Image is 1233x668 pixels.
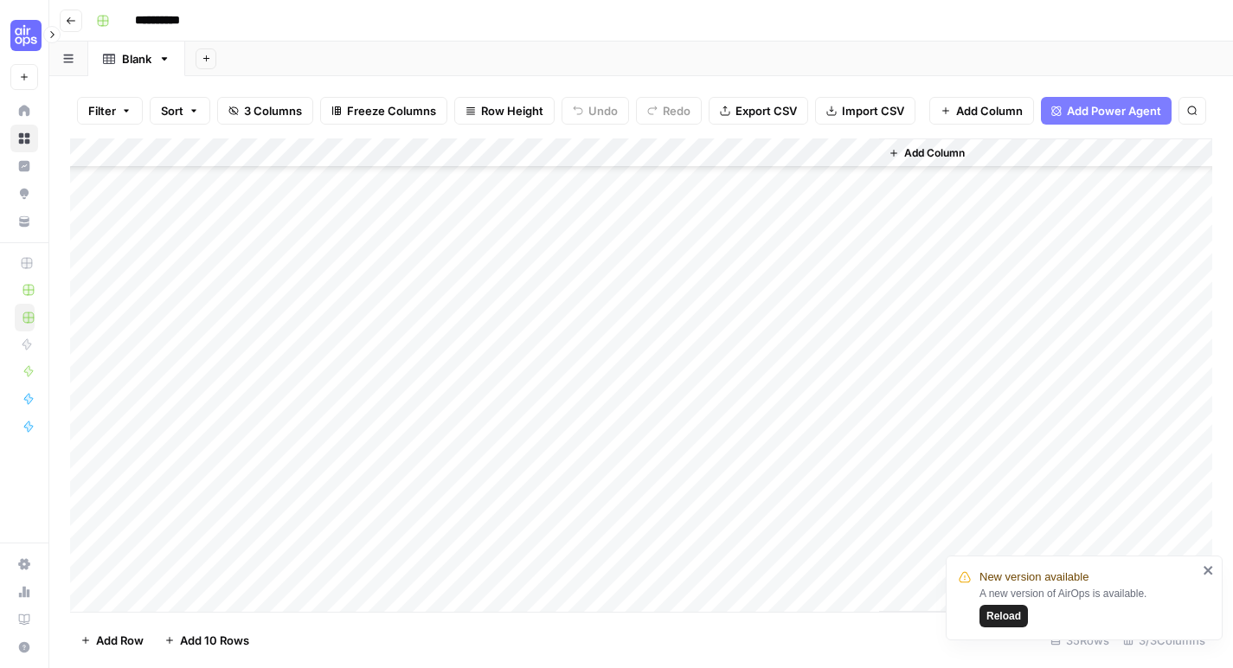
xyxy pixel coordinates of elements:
[180,632,249,649] span: Add 10 Rows
[10,208,38,235] a: Your Data
[454,97,555,125] button: Row Height
[10,20,42,51] img: September Cohort Logo
[815,97,915,125] button: Import CSV
[986,608,1021,624] span: Reload
[481,102,543,119] span: Row Height
[244,102,302,119] span: 3 Columns
[904,145,965,161] span: Add Column
[1041,97,1172,125] button: Add Power Agent
[588,102,618,119] span: Undo
[735,102,797,119] span: Export CSV
[161,102,183,119] span: Sort
[10,14,38,57] button: Workspace: September Cohort
[122,50,151,67] div: Blank
[10,180,38,208] a: Opportunities
[10,125,38,152] a: Browse
[10,152,38,180] a: Insights
[979,586,1198,627] div: A new version of AirOps is available.
[10,578,38,606] a: Usage
[842,102,904,119] span: Import CSV
[1067,102,1161,119] span: Add Power Agent
[150,97,210,125] button: Sort
[88,102,116,119] span: Filter
[1203,563,1215,577] button: close
[663,102,690,119] span: Redo
[929,97,1034,125] button: Add Column
[320,97,447,125] button: Freeze Columns
[217,97,313,125] button: 3 Columns
[10,633,38,661] button: Help + Support
[979,568,1089,586] span: New version available
[96,632,144,649] span: Add Row
[562,97,629,125] button: Undo
[88,42,185,76] a: Blank
[154,626,260,654] button: Add 10 Rows
[70,626,154,654] button: Add Row
[979,605,1028,627] button: Reload
[956,102,1023,119] span: Add Column
[77,97,143,125] button: Filter
[709,97,808,125] button: Export CSV
[10,97,38,125] a: Home
[882,142,972,164] button: Add Column
[1044,626,1116,654] div: 35 Rows
[10,550,38,578] a: Settings
[1116,626,1212,654] div: 3/3 Columns
[10,606,38,633] a: Learning Hub
[347,102,436,119] span: Freeze Columns
[636,97,702,125] button: Redo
